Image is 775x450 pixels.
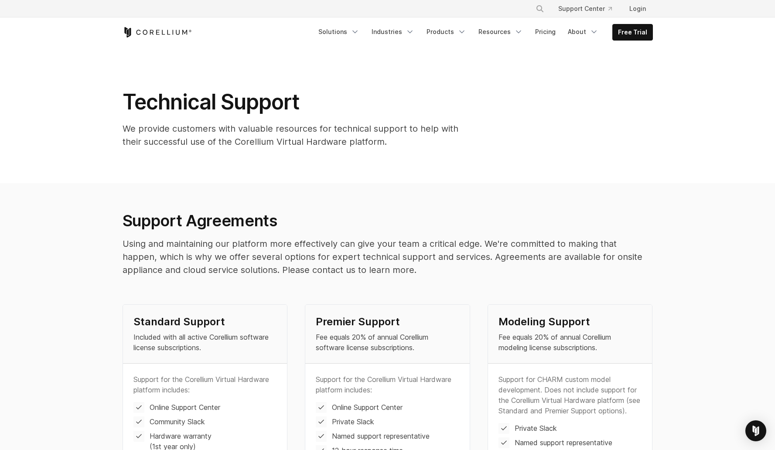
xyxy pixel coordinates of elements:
a: Support Center [551,1,619,17]
p: Fee equals 20% of annual Corellium software license subscriptions. [316,332,459,353]
h2: Support Agreements [123,211,653,230]
h1: Technical Support [123,89,471,115]
a: Products [421,24,471,40]
p: Using and maintaining our platform more effectively can give your team a critical edge. We're com... [123,237,653,276]
a: Solutions [313,24,365,40]
h4: Standard Support [133,315,277,328]
a: Resources [473,24,528,40]
li: Online Support Center [133,402,277,413]
a: Industries [366,24,420,40]
a: About [563,24,604,40]
p: Included with all active Corellium software license subscriptions. [133,332,277,353]
a: Free Trial [613,24,652,40]
a: Corellium Home [123,27,192,37]
h4: Premier Support [316,315,459,328]
p: Support for the Corellium Virtual Hardware platform includes: [133,374,277,395]
p: Support for CHARM custom model development. Does not include support for the Corellium Virtual Ha... [498,374,642,416]
p: Fee equals 20% of annual Corellium modeling license subscriptions. [498,332,642,353]
div: Navigation Menu [525,1,653,17]
button: Search [532,1,548,17]
li: Named support representative [316,431,459,442]
div: Open Intercom Messenger [745,420,766,441]
a: Pricing [530,24,561,40]
a: Login [622,1,653,17]
div: Navigation Menu [313,24,653,41]
li: Private Slack [316,416,459,427]
li: Named support representative [498,437,642,448]
li: Community Slack [133,416,277,427]
li: Online Support Center [316,402,459,413]
p: Support for the Corellium Virtual Hardware platform includes: [316,374,459,395]
li: Private Slack [498,423,642,434]
p: We provide customers with valuable resources for technical support to help with their successful ... [123,122,471,148]
h4: Modeling Support [498,315,642,328]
